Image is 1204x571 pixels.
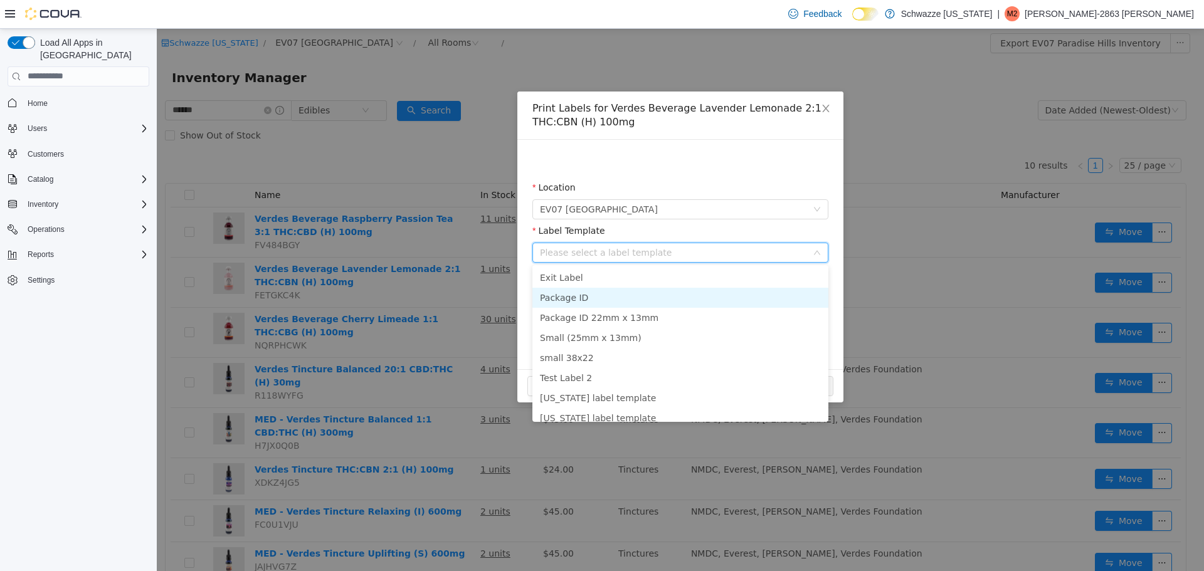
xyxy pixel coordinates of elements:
[664,75,674,85] i: icon: close
[23,197,149,212] span: Inventory
[23,273,60,288] a: Settings
[3,246,154,263] button: Reports
[376,154,419,164] label: Location
[23,121,52,136] button: Users
[28,199,58,209] span: Inventory
[1025,6,1194,21] p: [PERSON_NAME]-2863 [PERSON_NAME]
[28,174,53,184] span: Catalog
[35,36,149,61] span: Load All Apps in [GEOGRAPHIC_DATA]
[1005,6,1020,21] div: Matthew-2863 Turner
[23,197,63,212] button: Inventory
[376,197,448,207] label: Label Template
[376,73,672,100] div: Print Labels for Verdes Beverage Lavender Lemonade 2:1 THC:CBN (H) 100mg
[23,172,149,187] span: Catalog
[28,98,48,108] span: Home
[371,347,415,367] button: Close
[3,145,154,163] button: Customers
[652,63,687,98] button: Close
[3,271,154,289] button: Settings
[28,249,54,259] span: Reports
[383,217,650,230] div: Please select a label template
[23,146,149,162] span: Customers
[376,279,672,299] li: Package ID 22mm x 13mm
[852,8,879,21] input: Dark Mode
[23,247,59,262] button: Reports
[3,196,154,213] button: Inventory
[3,170,154,188] button: Catalog
[25,8,82,20] img: Cova
[376,299,672,319] li: Small (25mm x 13mm)
[376,379,672,399] li: [US_STATE] label template
[28,275,55,285] span: Settings
[376,259,672,279] li: Package ID
[28,224,65,234] span: Operations
[23,272,149,288] span: Settings
[783,1,847,26] a: Feedback
[376,359,672,379] li: [US_STATE] label template
[23,247,149,262] span: Reports
[901,6,993,21] p: Schwazze [US_STATE]
[376,319,672,339] li: small 38x22
[23,222,70,237] button: Operations
[28,149,64,159] span: Customers
[23,147,69,162] a: Customers
[3,221,154,238] button: Operations
[23,222,149,237] span: Operations
[28,123,47,134] span: Users
[376,239,672,259] li: Exit Label
[1007,6,1018,21] span: M2
[23,172,58,187] button: Catalog
[3,120,154,137] button: Users
[657,177,664,186] i: icon: down
[23,95,149,111] span: Home
[376,339,672,359] li: Test Label 2
[8,89,149,322] nav: Complex example
[383,171,501,190] span: EV07 Paradise Hills
[997,6,1000,21] p: |
[3,94,154,112] button: Home
[657,220,664,229] i: icon: down
[23,96,53,111] a: Home
[23,121,149,136] span: Users
[803,8,842,20] span: Feedback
